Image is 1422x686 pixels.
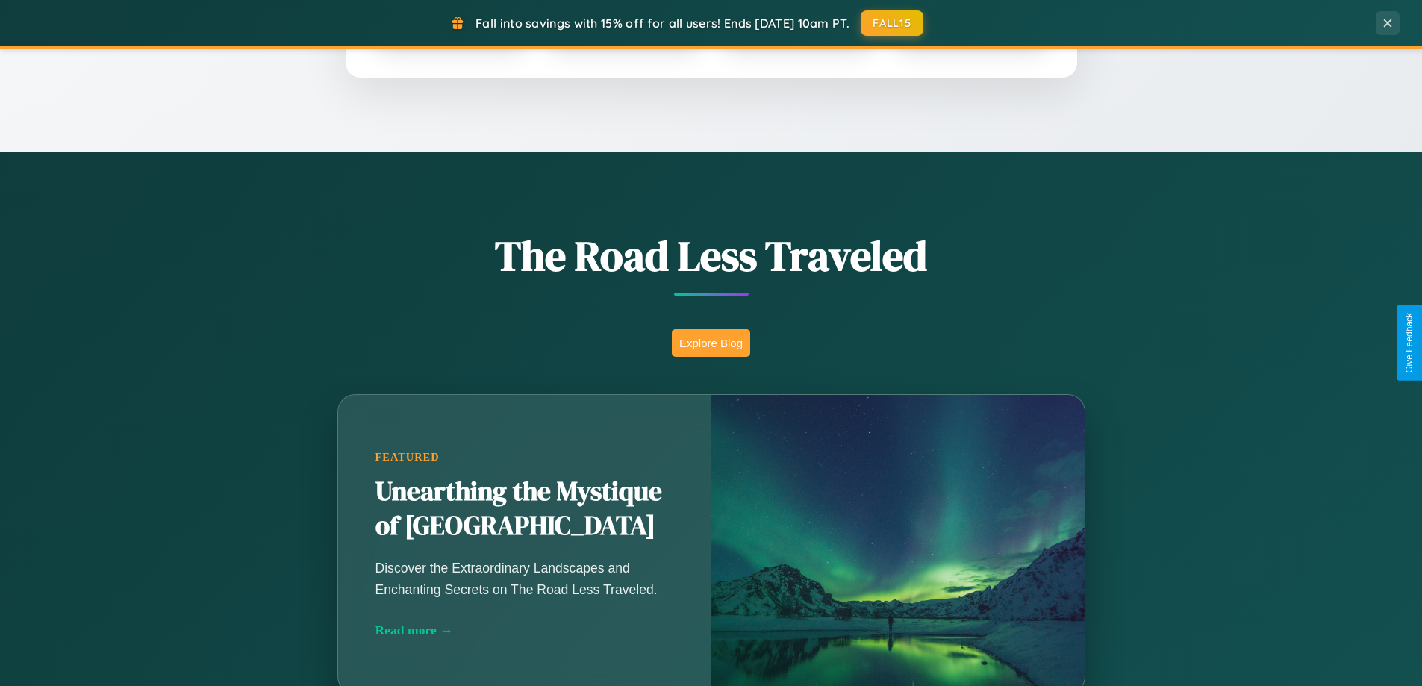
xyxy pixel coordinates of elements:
p: Discover the Extraordinary Landscapes and Enchanting Secrets on The Road Less Traveled. [375,558,674,599]
button: FALL15 [861,10,923,36]
div: Featured [375,451,674,464]
span: Fall into savings with 15% off for all users! Ends [DATE] 10am PT. [475,16,849,31]
div: Give Feedback [1404,313,1415,373]
button: Explore Blog [672,329,750,357]
h2: Unearthing the Mystique of [GEOGRAPHIC_DATA] [375,475,674,543]
h1: The Road Less Traveled [263,227,1159,284]
div: Read more → [375,623,674,638]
